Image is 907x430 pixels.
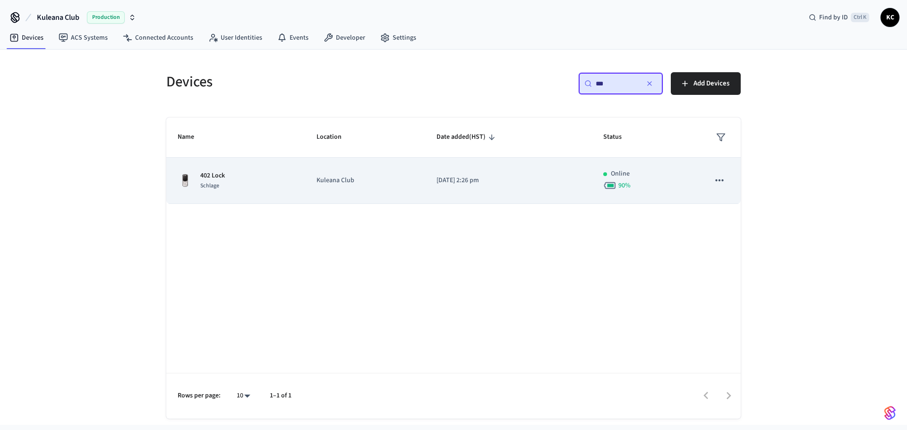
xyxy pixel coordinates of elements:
p: 1–1 of 1 [270,391,291,401]
span: Date added(HST) [436,130,498,144]
p: 402 Lock [200,171,225,181]
img: SeamLogoGradient.69752ec5.svg [884,405,896,421]
div: 10 [232,389,255,403]
p: Kuleana Club [317,176,414,185]
button: KC [881,8,899,27]
span: 90 % [618,181,631,190]
span: Kuleana Club [37,12,79,23]
a: Connected Accounts [115,29,201,46]
a: Events [270,29,316,46]
p: [DATE] 2:26 pm [436,176,581,185]
span: Status [603,130,634,144]
span: Ctrl K [851,13,869,22]
a: Devices [2,29,51,46]
span: KC [881,9,898,26]
a: Settings [373,29,424,46]
span: Find by ID [819,13,848,22]
div: Find by IDCtrl K [801,9,877,26]
button: Add Devices [671,72,741,95]
a: Developer [316,29,373,46]
p: Online [611,169,630,179]
span: Add Devices [693,77,729,90]
span: Schlage [200,182,219,190]
span: Name [178,130,206,144]
p: Rows per page: [178,391,221,401]
span: Location [317,130,354,144]
span: Production [87,11,125,24]
a: User Identities [201,29,270,46]
h5: Devices [166,72,448,92]
img: Yale Assure Touchscreen Wifi Smart Lock, Satin Nickel, Front [178,173,193,188]
a: ACS Systems [51,29,115,46]
table: sticky table [166,118,741,204]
